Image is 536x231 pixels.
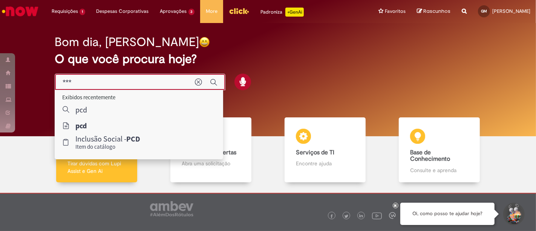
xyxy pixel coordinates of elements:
[400,203,495,225] div: Oi, como posso te ajudar hoje?
[296,160,354,167] p: Encontre ajuda
[389,212,396,219] img: logo_footer_workplace.png
[67,160,126,175] p: Tirar dúvidas com Lupi Assist e Gen Ai
[481,9,487,14] span: GM
[492,8,530,14] span: [PERSON_NAME]
[1,4,40,19] img: ServiceNow
[359,214,363,219] img: logo_footer_linkedin.png
[52,8,78,15] span: Requisições
[296,149,334,156] b: Serviços de TI
[372,211,382,220] img: logo_footer_youtube.png
[268,117,382,183] a: Serviços de TI Encontre ajuda
[285,8,304,17] p: +GenAi
[206,8,217,15] span: More
[229,5,249,17] img: click_logo_yellow_360x200.png
[55,52,481,66] h2: O que você procura hoje?
[330,214,334,218] img: logo_footer_facebook.png
[385,8,406,15] span: Favoritos
[382,117,496,183] a: Base de Conhecimento Consulte e aprenda
[417,8,450,15] a: Rascunhos
[150,201,193,216] img: logo_footer_ambev_rotulo_gray.png
[410,149,450,163] b: Base de Conhecimento
[182,160,240,167] p: Abra uma solicitação
[96,8,149,15] span: Despesas Corporativas
[410,166,468,174] p: Consulte e aprenda
[502,203,525,225] button: Iniciar Conversa de Suporte
[199,37,210,48] img: happy-face.png
[55,35,199,49] h2: Bom dia, [PERSON_NAME]
[160,8,187,15] span: Aprovações
[188,9,195,15] span: 3
[345,214,348,218] img: logo_footer_twitter.png
[80,9,85,15] span: 1
[260,8,304,17] div: Padroniza
[423,8,450,15] span: Rascunhos
[40,117,154,183] a: Tirar dúvidas Tirar dúvidas com Lupi Assist e Gen Ai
